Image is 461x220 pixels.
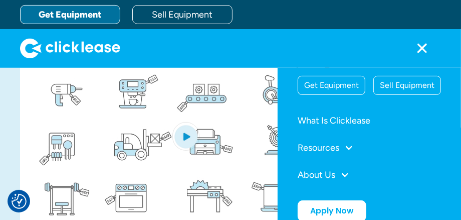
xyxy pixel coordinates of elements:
button: Consent Preferences [12,194,27,209]
a: What Is Clicklease [298,111,441,130]
div: Sell Equipment [374,76,440,94]
div: Resources [298,143,339,152]
img: Revisit consent button [12,194,27,209]
a: Sell Equipment [132,5,233,24]
div: About Us [298,170,335,179]
a: Get Equipment [20,5,120,24]
img: Clicklease logo [20,38,120,58]
div: menu [403,29,441,67]
div: Get Equipment [298,76,365,94]
div: Resources [298,138,441,157]
a: home [20,38,120,58]
div: About Us [298,165,441,184]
